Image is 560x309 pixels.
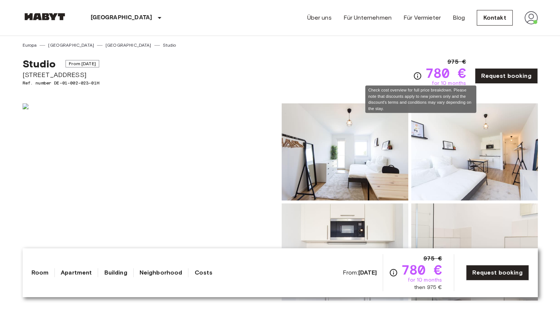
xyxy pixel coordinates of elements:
[343,269,377,277] span: From:
[23,42,37,49] a: Europa
[91,13,152,22] p: [GEOGRAPHIC_DATA]
[105,42,151,49] a: [GEOGRAPHIC_DATA]
[413,72,422,80] svg: Check cost overview for full price breakdown. Please note that discounts apply to new joiners onl...
[23,13,67,20] img: Habyt
[365,86,476,113] div: Check cost overview for full price breakdown. Please note that discounts apply to new joiners onl...
[453,13,465,22] a: Blog
[343,13,392,22] a: Für Unternehmen
[403,13,441,22] a: Für Vermieter
[423,254,442,263] span: 975 €
[358,269,377,276] b: [DATE]
[411,203,538,300] img: Picture of unit DE-01-002-023-01H
[23,70,99,80] span: [STREET_ADDRESS]
[475,68,537,84] a: Request booking
[104,268,127,277] a: Building
[447,57,466,66] span: 975 €
[466,265,529,280] a: Request booking
[524,11,538,24] img: avatar
[61,268,92,277] a: Apartment
[411,103,538,200] img: Picture of unit DE-01-002-023-01H
[401,263,442,276] span: 780 €
[194,268,212,277] a: Costs
[477,10,512,26] a: Kontakt
[163,42,176,49] a: Studio
[31,268,49,277] a: Room
[140,268,182,277] a: Neighborhood
[432,80,466,87] span: for 10 months
[282,203,408,300] img: Picture of unit DE-01-002-023-01H
[282,103,408,200] img: Picture of unit DE-01-002-023-01H
[408,276,442,284] span: for 10 months
[414,284,442,291] span: then 975 €
[48,42,94,49] a: [GEOGRAPHIC_DATA]
[307,13,331,22] a: Über uns
[23,57,56,70] span: Studio
[66,60,99,67] span: From [DATE]
[23,103,279,300] img: Marketing picture of unit DE-01-002-023-01H
[23,80,99,86] span: Ref. number DE-01-002-023-01H
[389,268,398,277] svg: Check cost overview for full price breakdown. Please note that discounts apply to new joiners onl...
[425,66,466,80] span: 780 €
